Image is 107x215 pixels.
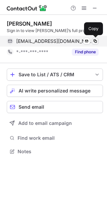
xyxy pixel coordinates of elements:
span: Send email [19,104,44,110]
span: Notes [18,149,100,155]
button: save-profile-one-click [7,69,103,81]
button: AI write personalized message [7,85,103,97]
div: Save to List / ATS / CRM [19,72,91,77]
img: ContactOut v5.3.10 [7,4,47,12]
span: Add to email campaign [18,120,72,126]
button: Add to email campaign [7,117,103,129]
span: AI write personalized message [19,88,90,93]
button: Send email [7,101,103,113]
div: [PERSON_NAME] [7,20,52,27]
button: Notes [7,147,103,156]
button: Reveal Button [72,49,99,55]
button: Find work email [7,133,103,143]
span: [EMAIL_ADDRESS][DOMAIN_NAME] [16,38,93,44]
span: Find work email [18,135,100,141]
div: Sign in to view [PERSON_NAME]’s full profile [7,28,103,34]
